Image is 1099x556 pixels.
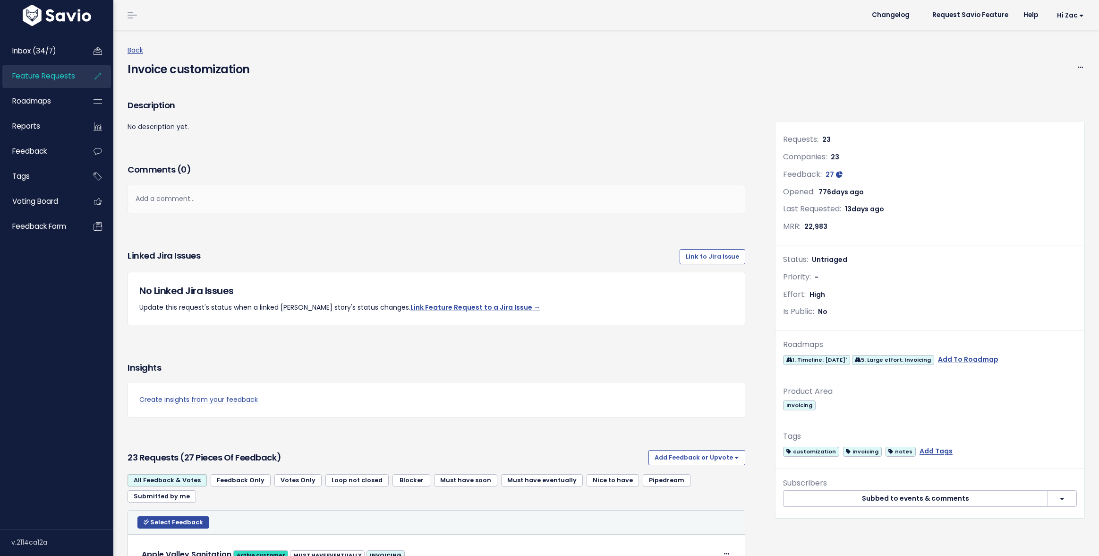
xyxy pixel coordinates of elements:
[2,65,78,87] a: Feature Requests
[325,474,389,486] a: Loop not closed
[587,474,639,486] a: Nice to have
[783,385,1077,399] div: Product Area
[783,186,815,197] span: Opened:
[12,121,40,131] span: Reports
[783,400,815,410] span: Invoicing
[12,96,51,106] span: Roadmaps
[648,450,745,465] button: Add Feedback or Upvote
[783,221,801,232] span: MRR:
[818,187,864,197] span: 776
[410,303,540,312] a: Link Feature Request to a Jira Issue →
[783,271,811,282] span: Priority:
[815,272,818,282] span: -
[831,187,864,197] span: days ago
[2,165,78,187] a: Tags
[783,134,818,145] span: Requests:
[128,121,745,133] p: No description yet.
[783,490,1048,507] button: Subbed to events & comments
[783,445,839,457] a: customization
[2,191,78,212] a: Voting Board
[128,99,745,112] h3: Description
[2,216,78,237] a: Feedback form
[128,474,207,486] a: All Feedback & Votes
[852,355,934,365] span: 5. Large effort: Invoicing
[274,474,322,486] a: Votes Only
[392,474,430,486] a: Blocker
[12,196,58,206] span: Voting Board
[139,284,733,298] h5: No Linked Jira Issues
[852,354,934,365] a: 5. Large effort: Invoicing
[2,90,78,112] a: Roadmaps
[12,221,66,231] span: Feedback form
[826,170,834,179] span: 27
[128,185,745,213] div: Add a comment...
[139,302,733,313] p: Update this request's status when a linked [PERSON_NAME] story's status changes.
[886,447,916,457] span: notes
[1057,12,1084,19] span: Hi Zac
[783,169,822,180] span: Feedback:
[852,204,884,214] span: days ago
[783,289,806,300] span: Effort:
[128,249,200,264] h3: Linked Jira issues
[783,254,808,265] span: Status:
[783,478,827,488] span: Subscribers
[680,249,745,264] a: Link to Jira Issue
[12,71,75,81] span: Feature Requests
[211,474,271,486] a: Feedback Only
[843,445,882,457] a: invoicing
[804,222,827,231] span: 22,983
[128,56,250,78] h4: Invoice customization
[128,361,161,374] h3: Insights
[11,530,113,555] div: v.2114ca12a
[920,445,953,457] a: Add Tags
[783,355,850,365] span: 1. Timeline: [DATE]'
[12,46,56,56] span: Inbox (34/7)
[783,306,814,317] span: Is Public:
[812,255,847,264] span: Untriaged
[843,447,882,457] span: invoicing
[845,204,884,214] span: 13
[128,163,745,176] h3: Comments ( )
[818,307,827,316] span: No
[783,203,841,214] span: Last Requested:
[643,474,690,486] a: Pipedream
[783,151,827,162] span: Companies:
[12,171,30,181] span: Tags
[783,430,1077,443] div: Tags
[128,490,196,503] a: Submitted by me
[783,338,1077,352] div: Roadmaps
[1016,8,1046,22] a: Help
[886,445,916,457] a: notes
[434,474,497,486] a: Must have soon
[1046,8,1091,23] a: Hi Zac
[128,45,143,55] a: Back
[2,140,78,162] a: Feedback
[826,170,843,179] a: 27
[872,12,910,18] span: Changelog
[783,447,839,457] span: customization
[831,152,839,162] span: 23
[181,164,187,175] span: 0
[12,146,47,156] span: Feedback
[2,115,78,137] a: Reports
[139,394,733,406] a: Create insights from your feedback
[809,290,825,299] span: High
[822,135,831,144] span: 23
[501,474,583,486] a: Must have eventually
[2,40,78,62] a: Inbox (34/7)
[137,516,209,529] button: Select Feedback
[128,451,645,464] h3: 23 Requests (27 pieces of Feedback)
[150,518,203,526] span: Select Feedback
[925,8,1016,22] a: Request Savio Feature
[938,354,998,365] a: Add To Roadmap
[20,5,94,26] img: logo-white.9d6f32f41409.svg
[783,354,850,365] a: 1. Timeline: [DATE]'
